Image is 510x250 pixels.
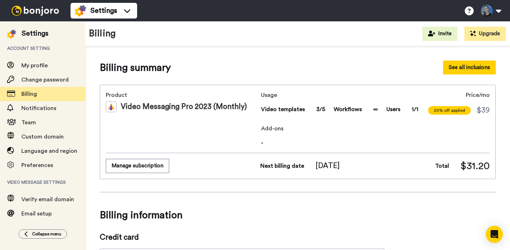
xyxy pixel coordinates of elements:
span: Credit card [100,232,385,243]
span: Language and region [21,148,77,154]
button: Manage subscription [106,159,169,173]
img: vm-color.svg [106,101,116,112]
button: See all inclusions [443,61,496,74]
a: See all inclusions [443,61,496,75]
span: Video templates [261,105,305,114]
span: 1/1 [412,105,418,114]
div: Video Messaging Pro 2023 (Monthly) [106,101,258,112]
div: Settings [22,28,48,38]
span: Verify email domain [21,197,74,202]
span: [DATE] [316,161,340,171]
span: Billing information [100,205,496,225]
span: $31.20 [460,159,490,173]
h1: Billing [89,28,116,39]
span: 20% off applied [428,106,471,115]
span: Change password [21,77,69,83]
button: Invite [422,27,457,41]
span: Notifications [21,105,56,111]
span: Product [106,91,258,99]
span: Usage [261,91,418,99]
span: 3/5 [316,105,325,114]
span: Add-ons [261,124,490,133]
span: Price/mo [466,91,490,99]
img: settings-colored.svg [75,5,86,16]
span: Total [435,162,449,170]
span: Settings [90,6,117,16]
span: Collapse menu [32,231,61,237]
span: - [261,139,490,147]
span: ∞ [373,105,378,114]
span: Preferences [21,162,53,168]
span: $39 [477,105,490,116]
span: Billing [21,91,37,97]
span: Team [21,120,36,125]
span: Custom domain [21,134,64,140]
button: Upgrade [464,27,506,41]
img: settings-colored.svg [7,30,16,38]
span: My profile [21,63,48,68]
span: Workflows [334,105,362,114]
span: Email setup [21,211,52,217]
span: Billing summary [100,61,171,75]
div: Open Intercom Messenger [486,226,503,243]
button: Collapse menu [19,229,67,239]
span: Next billing date [260,162,304,170]
img: bj-logo-header-white.svg [9,6,62,16]
span: Users [386,105,400,114]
